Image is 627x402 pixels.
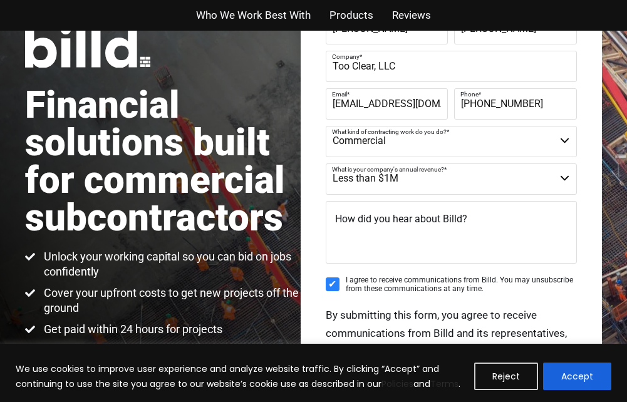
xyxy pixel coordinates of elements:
span: Unlock your working capital so you can bid on jobs confidently [41,249,301,279]
button: Reject [474,363,538,390]
span: Get paid within 24 hours for projects [41,322,222,337]
span: I agree to receive communications from Billd. You may unsubscribe from these communications at an... [346,276,577,294]
span: Company [332,53,360,59]
a: Products [329,6,373,24]
input: I agree to receive communications from Billd. You may unsubscribe from these communications at an... [326,277,339,291]
a: Reviews [392,6,431,24]
span: Cover your upfront costs to get new projects off the ground [41,286,301,316]
h1: Financial solutions built for commercial subcontractors [25,86,301,237]
span: Email [332,90,347,97]
a: Who We Work Best With [196,6,311,24]
button: Accept [543,363,611,390]
a: Policies [381,378,413,390]
span: Phone [460,90,479,97]
span: By submitting this form, you agree to receive communications from Billd and its representatives, ... [326,309,567,358]
span: How did you hear about Billd? [335,213,467,225]
p: We use cookies to improve user experience and analyze website traffic. By clicking “Accept” and c... [16,361,465,391]
a: Terms [430,378,459,390]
